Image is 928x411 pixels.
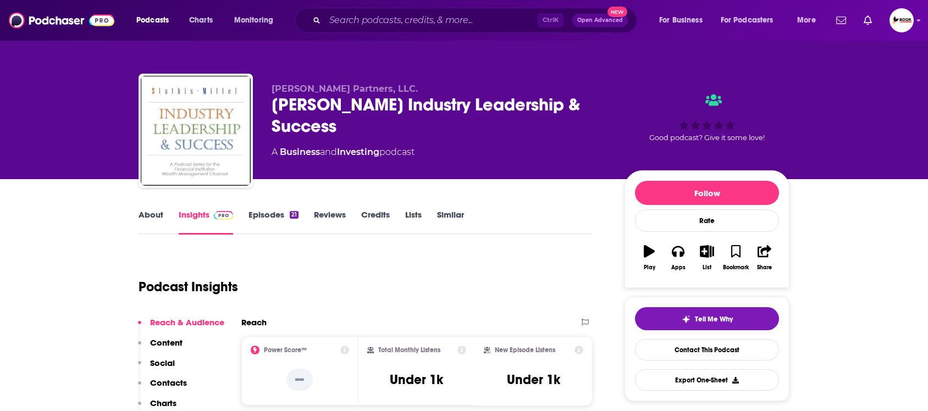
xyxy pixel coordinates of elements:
[797,13,816,28] span: More
[150,358,175,368] p: Social
[138,317,224,337] button: Reach & Audience
[234,13,273,28] span: Monitoring
[150,317,224,327] p: Reach & Audience
[320,147,337,157] span: and
[714,12,789,29] button: open menu
[189,13,213,28] span: Charts
[139,209,163,235] a: About
[693,238,721,277] button: List
[241,317,267,327] h2: Reach
[138,377,187,398] button: Contacts
[141,76,251,186] img: Stathis-Mittel Industry Leadership & Success
[651,12,716,29] button: open menu
[635,238,664,277] button: Play
[671,264,686,271] div: Apps
[495,346,555,354] h2: New Episode Listens
[179,209,233,235] a: InsightsPodchaser Pro
[750,238,779,277] button: Share
[182,12,219,29] a: Charts
[264,346,307,354] h2: Power Score™
[390,371,443,388] h3: Under 1k
[138,358,175,378] button: Social
[290,211,299,219] div: 21
[890,8,914,32] button: Show profile menu
[572,14,628,27] button: Open AdvancedNew
[644,264,655,271] div: Play
[337,147,379,157] a: Investing
[227,12,288,29] button: open menu
[649,134,765,142] span: Good podcast? Give it some love!
[150,398,176,408] p: Charts
[507,371,560,388] h3: Under 1k
[150,337,183,348] p: Content
[721,13,774,28] span: For Podcasters
[150,377,187,388] p: Contacts
[832,11,850,30] a: Show notifications dropdown
[139,279,238,295] h1: Podcast Insights
[129,12,183,29] button: open menu
[890,8,914,32] img: User Profile
[248,209,299,235] a: Episodes21
[378,346,440,354] h2: Total Monthly Listens
[635,181,779,205] button: Follow
[703,264,711,271] div: List
[635,209,779,232] div: Rate
[405,209,422,235] a: Lists
[659,13,703,28] span: For Business
[437,209,464,235] a: Similar
[361,209,390,235] a: Credits
[136,13,169,28] span: Podcasts
[305,8,648,33] div: Search podcasts, credits, & more...
[138,337,183,358] button: Content
[635,307,779,330] button: tell me why sparkleTell Me Why
[538,13,564,27] span: Ctrl K
[890,8,914,32] span: Logged in as BookLaunchers
[635,369,779,391] button: Export One-Sheet
[286,369,313,391] p: --
[325,12,538,29] input: Search podcasts, credits, & more...
[280,147,320,157] a: Business
[682,315,691,324] img: tell me why sparkle
[723,264,749,271] div: Bookmark
[9,10,114,31] img: Podchaser - Follow, Share and Rate Podcasts
[757,264,772,271] div: Share
[314,209,346,235] a: Reviews
[214,211,233,220] img: Podchaser Pro
[721,238,750,277] button: Bookmark
[789,12,830,29] button: open menu
[695,315,733,324] span: Tell Me Why
[272,146,415,159] div: A podcast
[859,11,876,30] a: Show notifications dropdown
[664,238,692,277] button: Apps
[635,339,779,360] a: Contact This Podcast
[577,18,623,23] span: Open Advanced
[607,7,627,17] span: New
[272,84,418,94] span: [PERSON_NAME] Partners, LLC.
[625,84,789,152] div: Good podcast? Give it some love!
